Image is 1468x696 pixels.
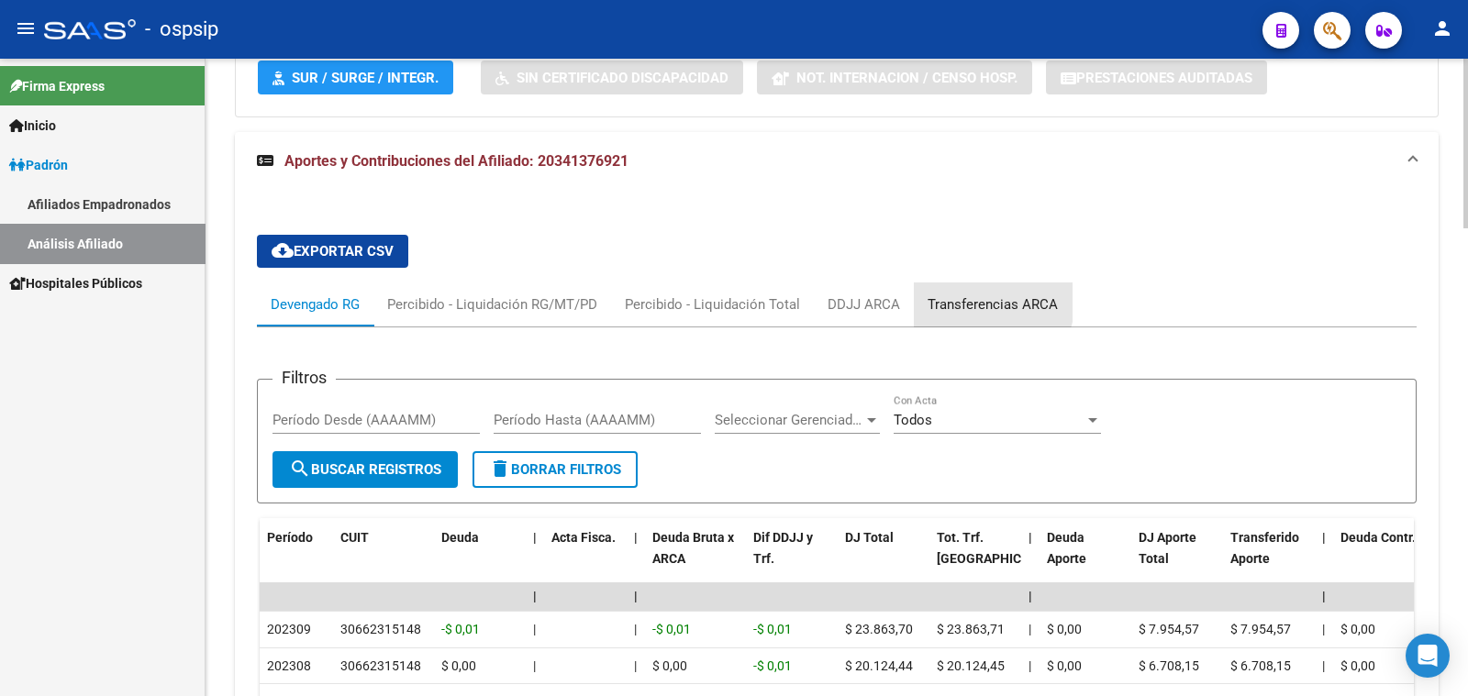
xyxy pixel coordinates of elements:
[894,412,932,428] span: Todos
[1076,70,1252,86] span: Prestaciones Auditadas
[340,619,421,640] div: 30662315148
[845,530,894,545] span: DJ Total
[1340,658,1375,673] span: $ 0,00
[652,658,687,673] span: $ 0,00
[9,273,142,293] span: Hospitales Públicos
[1340,530,1416,545] span: Deuda Contr.
[828,294,900,315] div: DDJJ ARCA
[796,70,1018,86] span: Not. Internacion / Censo Hosp.
[551,530,616,545] span: Acta Fisca.
[1047,530,1086,566] span: Deuda Aporte
[928,294,1058,315] div: Transferencias ARCA
[517,70,728,86] span: Sin Certificado Discapacidad
[1047,658,1082,673] span: $ 0,00
[260,518,333,599] datatable-header-cell: Período
[267,622,311,636] span: 202309
[757,61,1032,94] button: Not. Internacion / Censo Hosp.
[1230,658,1291,673] span: $ 6.708,15
[1139,530,1196,566] span: DJ Aporte Total
[272,239,294,261] mat-icon: cloud_download
[1040,518,1131,599] datatable-header-cell: Deuda Aporte
[652,622,691,636] span: -$ 0,01
[235,132,1439,191] mat-expansion-panel-header: Aportes y Contribuciones del Afiliado: 20341376921
[257,235,408,268] button: Exportar CSV
[652,530,734,566] span: Deuda Bruta x ARCA
[634,530,638,545] span: |
[9,155,68,175] span: Padrón
[753,530,813,566] span: Dif DDJJ y Trf.
[753,622,792,636] span: -$ 0,01
[441,530,479,545] span: Deuda
[441,622,480,636] span: -$ 0,01
[1322,622,1325,636] span: |
[1029,530,1032,545] span: |
[634,622,637,636] span: |
[1029,589,1032,603] span: |
[838,518,929,599] datatable-header-cell: DJ Total
[533,622,536,636] span: |
[1029,622,1031,636] span: |
[258,61,453,94] button: SUR / SURGE / INTEGR.
[489,461,621,478] span: Borrar Filtros
[845,658,913,673] span: $ 20.124,44
[272,243,394,260] span: Exportar CSV
[753,658,792,673] span: -$ 0,01
[1029,658,1031,673] span: |
[1340,622,1375,636] span: $ 0,00
[1406,634,1450,678] div: Open Intercom Messenger
[715,412,863,428] span: Seleccionar Gerenciador
[441,658,476,673] span: $ 0,00
[937,658,1005,673] span: $ 20.124,45
[1322,530,1326,545] span: |
[292,70,439,86] span: SUR / SURGE / INTEGR.
[533,530,537,545] span: |
[627,518,645,599] datatable-header-cell: |
[1431,17,1453,39] mat-icon: person
[1333,518,1425,599] datatable-header-cell: Deuda Contr.
[746,518,838,599] datatable-header-cell: Dif DDJJ y Trf.
[1139,658,1199,673] span: $ 6.708,15
[634,658,637,673] span: |
[1046,61,1267,94] button: Prestaciones Auditadas
[272,365,336,391] h3: Filtros
[1230,530,1299,566] span: Transferido Aporte
[544,518,627,599] datatable-header-cell: Acta Fisca.
[289,458,311,480] mat-icon: search
[1139,622,1199,636] span: $ 7.954,57
[1230,622,1291,636] span: $ 7.954,57
[387,294,597,315] div: Percibido - Liquidación RG/MT/PD
[533,658,536,673] span: |
[9,116,56,136] span: Inicio
[9,76,105,96] span: Firma Express
[1131,518,1223,599] datatable-header-cell: DJ Aporte Total
[929,518,1021,599] datatable-header-cell: Tot. Trf. Bruto
[333,518,434,599] datatable-header-cell: CUIT
[625,294,800,315] div: Percibido - Liquidación Total
[434,518,526,599] datatable-header-cell: Deuda
[284,152,628,170] span: Aportes y Contribuciones del Afiliado: 20341376921
[267,530,313,545] span: Período
[473,451,638,488] button: Borrar Filtros
[272,451,458,488] button: Buscar Registros
[267,658,311,673] span: 202308
[15,17,37,39] mat-icon: menu
[845,622,913,636] span: $ 23.863,70
[1047,622,1082,636] span: $ 0,00
[340,530,369,545] span: CUIT
[533,589,537,603] span: |
[937,622,1005,636] span: $ 23.863,71
[271,294,360,315] div: Devengado RG
[1322,589,1326,603] span: |
[526,518,544,599] datatable-header-cell: |
[645,518,746,599] datatable-header-cell: Deuda Bruta x ARCA
[1315,518,1333,599] datatable-header-cell: |
[145,9,218,50] span: - ospsip
[289,461,441,478] span: Buscar Registros
[937,530,1062,566] span: Tot. Trf. [GEOGRAPHIC_DATA]
[340,656,421,677] div: 30662315148
[1322,658,1325,673] span: |
[634,589,638,603] span: |
[1021,518,1040,599] datatable-header-cell: |
[489,458,511,480] mat-icon: delete
[481,61,743,94] button: Sin Certificado Discapacidad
